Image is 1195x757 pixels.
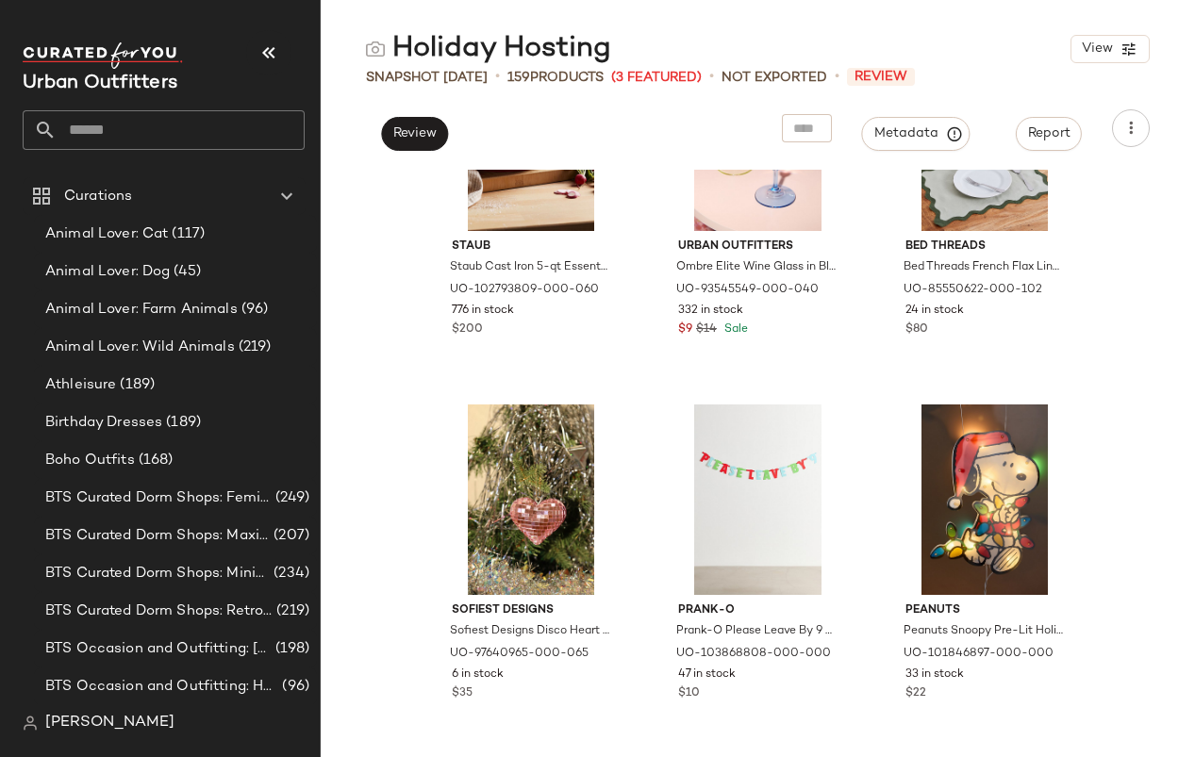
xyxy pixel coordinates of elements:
span: • [835,66,839,89]
span: • [709,66,714,89]
span: Not Exported [722,68,827,88]
span: Prank-O Please Leave By 9 Party Banner in Assorted at Urban Outfitters [676,623,836,640]
span: (189) [162,412,201,434]
span: $10 [678,685,700,702]
span: UO-102793809-000-060 [450,282,599,299]
span: (249) [272,487,309,509]
span: (96) [278,676,309,698]
span: $80 [905,321,928,338]
span: BTS Occasion and Outfitting: [PERSON_NAME] to Party [45,638,272,660]
span: (117) [168,223,205,245]
button: View [1071,35,1150,63]
span: BTS Curated Dorm Shops: Maximalist [45,525,270,547]
span: Birthday Dresses [45,412,162,434]
img: svg%3e [23,716,38,731]
button: Metadata [862,117,971,151]
span: Peanuts [905,602,1065,619]
span: 47 in stock [678,666,736,683]
span: Snapshot [DATE] [366,68,488,88]
span: BTS Curated Dorm Shops: Retro+ Boho [45,601,273,622]
span: (207) [270,525,309,547]
span: BTS Occasion and Outfitting: Homecoming Dresses [45,676,278,698]
span: Metadata [873,125,959,142]
img: cfy_white_logo.C9jOOHJF.svg [23,42,183,69]
span: 776 in stock [452,303,514,320]
span: (168) [135,450,174,471]
button: Review [381,117,448,151]
span: Bed Threads French Flax Linen Scalloped Placemats - Set of 4 in Sage/Olive at Urban Outfitters [904,259,1063,276]
div: Holiday Hosting [366,30,611,68]
span: 6 in stock [452,666,504,683]
span: (219) [235,337,272,358]
span: Staub [452,239,611,255]
span: Boho Outfits [45,450,135,471]
span: UO-103868808-000-000 [676,646,831,663]
span: $35 [452,685,473,702]
span: 159 [507,71,530,85]
span: • [495,66,500,89]
span: Review [847,68,915,86]
img: 101846897_000_b [890,404,1080,595]
img: 97640965_065_m [437,404,626,595]
span: UO-97640965-000-065 [450,646,589,663]
div: Products [507,68,604,88]
img: 103868808_000_b [663,404,853,595]
span: 24 in stock [905,303,964,320]
span: $22 [905,685,926,702]
span: Urban Outfitters [678,239,838,255]
span: Current Company Name [23,74,177,93]
span: (234) [270,563,309,584]
span: (3 Featured) [611,68,702,88]
span: [PERSON_NAME] [45,712,174,734]
span: Animal Lover: Farm Animals [45,299,238,321]
button: Report [1016,117,1082,151]
span: Animal Lover: Wild Animals [45,337,235,358]
span: Animal Lover: Cat [45,223,168,245]
span: (189) [116,374,155,396]
span: Report [1027,126,1071,141]
span: Sale [721,323,748,336]
span: Review [392,126,437,141]
span: Prank-O [678,602,838,619]
span: $200 [452,321,483,338]
span: Sofiest Designs [452,602,611,619]
span: Athleisure [45,374,116,396]
span: View [1081,41,1113,57]
span: Bed Threads [905,239,1065,255]
span: (219) [273,601,309,622]
span: UO-93545549-000-040 [676,282,819,299]
span: (45) [170,261,201,283]
span: $9 [678,321,692,338]
span: (198) [272,638,309,660]
span: 332 in stock [678,303,743,320]
span: BTS Curated Dorm Shops: Minimalist [45,563,270,584]
span: Sofiest Designs Disco Heart Keychain & Ornament in Rose at Urban Outfitters [450,623,609,640]
span: (96) [238,299,269,321]
img: svg%3e [366,40,385,58]
span: $14 [696,321,717,338]
span: BTS Curated Dorm Shops: Feminine [45,487,272,509]
span: UO-101846897-000-000 [904,646,1054,663]
span: Animal Lover: Dog [45,261,170,283]
span: 33 in stock [905,666,964,683]
span: Peanuts Snoopy Pre-Lit Holiday Window Hanging in Assorted at Urban Outfitters [904,623,1063,640]
span: Staub Cast Iron 5-qt Essential Dutch Oven in Cherry at Urban Outfitters [450,259,609,276]
span: Ombre Elite Wine Glass in Blue at Urban Outfitters [676,259,836,276]
span: UO-85550622-000-102 [904,282,1042,299]
span: Curations [64,186,132,207]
